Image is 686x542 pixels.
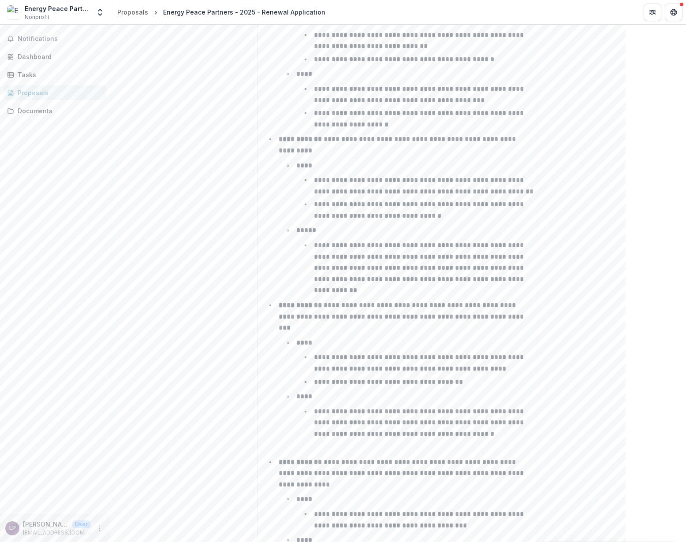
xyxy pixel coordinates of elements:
button: Get Help [665,4,682,21]
p: [EMAIL_ADDRESS][DOMAIN_NAME] [23,529,90,537]
nav: breadcrumb [114,6,329,19]
a: Dashboard [4,49,106,64]
div: Energy Peace Partners [25,4,90,13]
a: Proposals [4,85,106,100]
a: Tasks [4,67,106,82]
div: Tasks [18,70,99,79]
p: [PERSON_NAME] [23,520,69,529]
div: Energy Peace Partners - 2025 - Renewal Application [163,7,325,17]
img: Energy Peace Partners [7,5,21,19]
button: Partners [644,4,661,21]
p: User [72,520,90,528]
button: Open entity switcher [94,4,106,21]
div: Documents [18,106,99,115]
div: Dashboard [18,52,99,61]
div: Proposals [117,7,148,17]
div: Lindsey Padjen [9,525,16,531]
button: More [94,523,104,534]
a: Documents [4,104,106,118]
div: Proposals [18,88,99,97]
button: Notifications [4,32,106,46]
a: Proposals [114,6,152,19]
span: Notifications [18,35,103,43]
span: Nonprofit [25,13,49,21]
